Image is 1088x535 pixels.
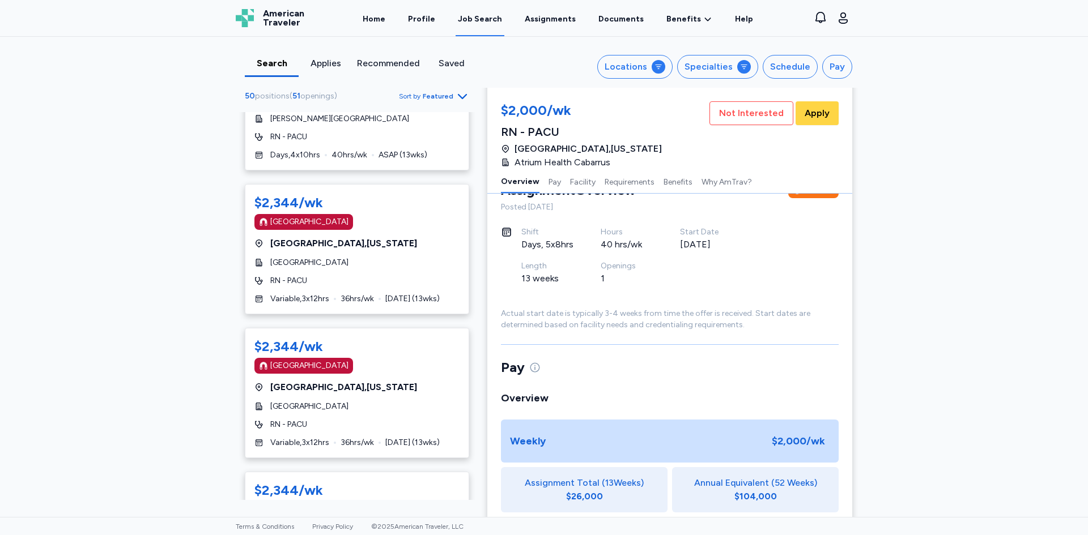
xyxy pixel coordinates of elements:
[664,169,692,193] button: Benefits
[677,55,758,79] button: Specialties
[601,272,653,285] div: 1
[270,293,329,305] span: Variable , 3 x 12 hrs
[822,55,852,79] button: Pay
[379,149,427,161] span: ASAP ( 13 wks)
[270,380,417,394] span: [GEOGRAPHIC_DATA] , [US_STATE]
[270,149,320,161] span: Days , 4 x 10 hrs
[292,91,300,101] span: 51
[770,60,810,74] div: Schedule
[566,490,603,503] div: $26,000
[605,60,647,74] div: Locations
[549,169,561,193] button: Pay
[570,169,596,193] button: Facility
[515,142,662,156] span: [GEOGRAPHIC_DATA] , [US_STATE]
[303,57,348,70] div: Applies
[245,91,255,101] span: 50
[245,91,342,102] div: ( )
[429,57,474,70] div: Saved
[270,419,307,430] span: RN - PACU
[385,437,440,448] span: [DATE] ( 13 wks)
[236,523,294,530] a: Terms & Conditions
[236,9,254,27] img: Logo
[521,238,573,251] div: Days, 5x8hrs
[312,523,353,530] a: Privacy Policy
[270,257,348,268] span: [GEOGRAPHIC_DATA]
[385,293,440,305] span: [DATE] ( 13 wks)
[270,437,329,448] span: Variable , 3 x 12 hrs
[601,260,653,272] div: Openings
[300,91,334,101] span: openings
[254,194,323,212] div: $2,344/wk
[521,226,573,238] div: Shift
[501,169,539,193] button: Overview
[709,101,793,125] button: Not Interested
[357,57,420,70] div: Recommended
[601,238,653,251] div: 40 hrs/wk
[805,106,830,120] span: Apply
[501,358,525,376] span: Pay
[331,149,367,161] span: 40 hrs/wk
[270,237,417,250] span: [GEOGRAPHIC_DATA] , [US_STATE]
[399,89,469,103] button: Sort byFeatured
[501,124,662,140] div: RN - PACU
[666,14,712,25] a: Benefits
[249,57,294,70] div: Search
[263,9,304,27] span: American Traveler
[371,523,464,530] span: © 2025 American Traveler, LLC
[270,401,348,412] span: [GEOGRAPHIC_DATA]
[666,14,701,25] span: Benefits
[399,92,420,101] span: Sort by
[601,226,653,238] div: Hours
[270,275,307,286] span: RN - PACU
[763,55,818,79] button: Schedule
[270,131,307,143] span: RN - PACU
[456,1,504,36] a: Job Search
[680,238,732,251] div: [DATE]
[270,113,409,125] span: [PERSON_NAME][GEOGRAPHIC_DATA]
[767,429,830,453] div: $2,000 /wk
[680,226,732,238] div: Start Date
[597,55,673,79] button: Locations
[341,437,374,448] span: 36 hrs/wk
[602,476,644,490] span: ( 13 Weeks)
[702,169,752,193] button: Why AmTrav?
[423,92,453,101] span: Featured
[515,156,610,169] span: Atrium Health Cabarrus
[694,476,769,490] span: Annual Equivalent
[796,101,839,125] button: Apply
[734,490,777,503] div: $104,000
[501,390,839,406] div: Overview
[830,60,845,74] div: Pay
[719,106,784,120] span: Not Interested
[605,169,654,193] button: Requirements
[270,216,348,228] div: [GEOGRAPHIC_DATA]
[270,360,348,371] div: [GEOGRAPHIC_DATA]
[254,337,323,356] div: $2,344/wk
[341,293,374,305] span: 36 hrs/wk
[685,60,733,74] div: Specialties
[510,433,546,449] div: Weekly
[521,260,573,272] div: Length
[254,481,323,499] div: $2,344/wk
[501,101,662,122] div: $2,000/wk
[771,476,817,490] span: (52 Weeks)
[255,91,290,101] span: positions
[521,272,573,285] div: 13 weeks
[458,14,502,25] div: Job Search
[501,308,839,331] div: Actual start date is typically 3-4 weeks from time the offer is received. Start dates are determi...
[501,202,839,213] div: Posted [DATE]
[525,476,600,490] span: Assignment Total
